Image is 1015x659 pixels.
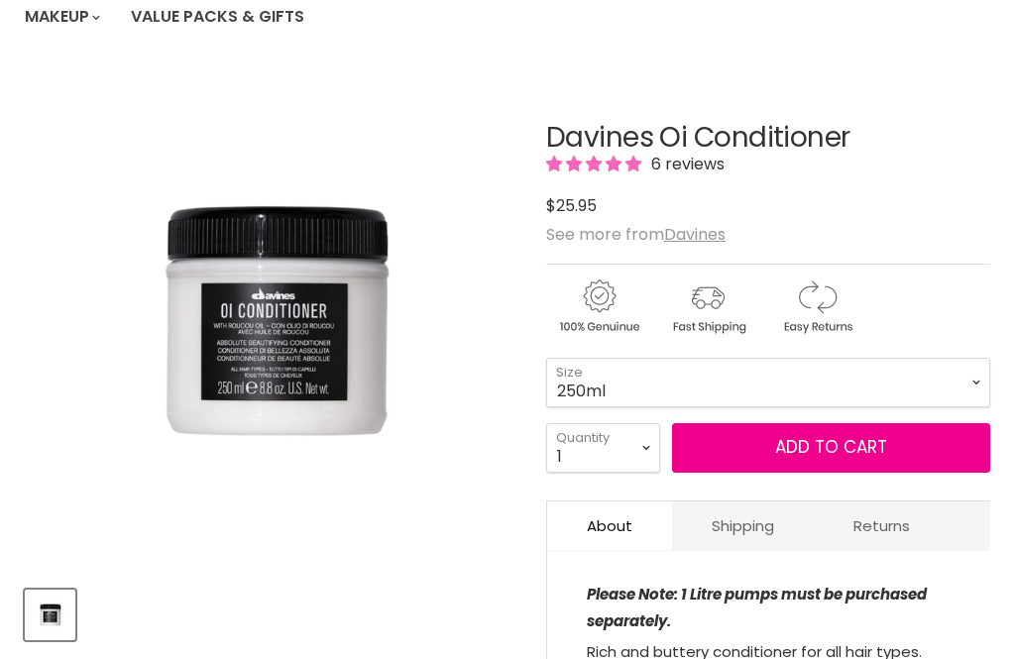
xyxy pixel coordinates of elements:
[27,592,73,638] img: Davines Oi Conditioner
[546,153,645,175] span: 4.83 stars
[546,276,651,337] img: genuine.gif
[546,123,990,154] h1: Davines Oi Conditioner
[25,590,75,640] button: Davines Oi Conditioner
[672,501,814,550] a: Shipping
[546,223,726,246] span: See more from
[814,501,950,550] a: Returns
[655,276,760,337] img: shipping.gif
[764,276,869,337] img: returns.gif
[547,501,672,550] a: About
[587,584,927,631] strong: Please Note: 1 Litre pumps must be purchased separately.
[645,153,725,175] span: 6 reviews
[546,423,660,473] select: Quantity
[664,223,726,246] a: Davines
[672,423,990,473] button: Add to cart
[22,584,525,640] div: Product thumbnails
[25,73,522,571] div: Davines Oi Conditioner image. Click or Scroll to Zoom.
[546,194,597,217] span: $25.95
[775,435,887,459] span: Add to cart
